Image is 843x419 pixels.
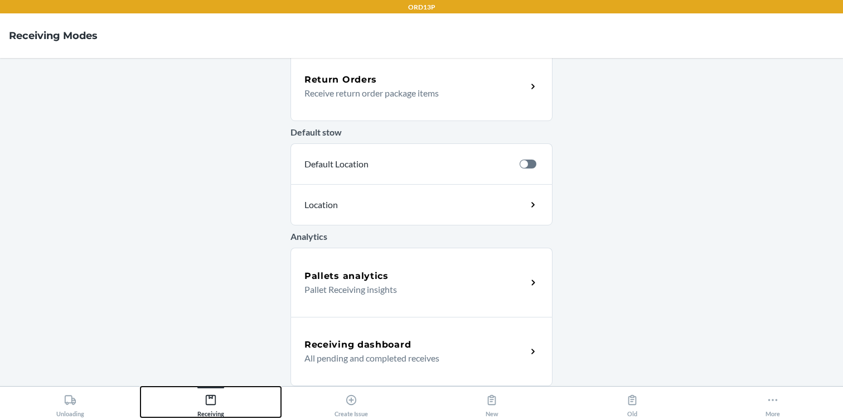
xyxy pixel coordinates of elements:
button: Create Issue [281,387,421,417]
a: Pallets analyticsPallet Receiving insights [290,248,553,317]
h5: Pallets analytics [304,269,389,283]
a: Return OrdersReceive return order package items [290,52,553,121]
p: Location [304,198,436,211]
div: Old [626,389,638,417]
div: Unloading [56,389,84,417]
a: Receiving dashboardAll pending and completed receives [290,317,553,386]
p: ORD13P [408,2,435,12]
button: Old [562,387,702,417]
p: Default stow [290,126,553,139]
div: More [766,389,780,417]
p: Default Location [304,157,511,171]
h4: Receiving Modes [9,28,98,43]
h5: Receiving dashboard [304,338,411,351]
h5: Return Orders [304,73,377,86]
p: Analytics [290,230,553,243]
div: New [486,389,498,417]
div: Receiving [197,389,224,417]
button: More [702,387,843,417]
button: New [421,387,562,417]
p: Receive return order package items [304,86,518,100]
div: Create Issue [335,389,368,417]
p: Pallet Receiving insights [304,283,518,296]
a: Location [290,184,553,225]
p: All pending and completed receives [304,351,518,365]
button: Receiving [140,387,281,417]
